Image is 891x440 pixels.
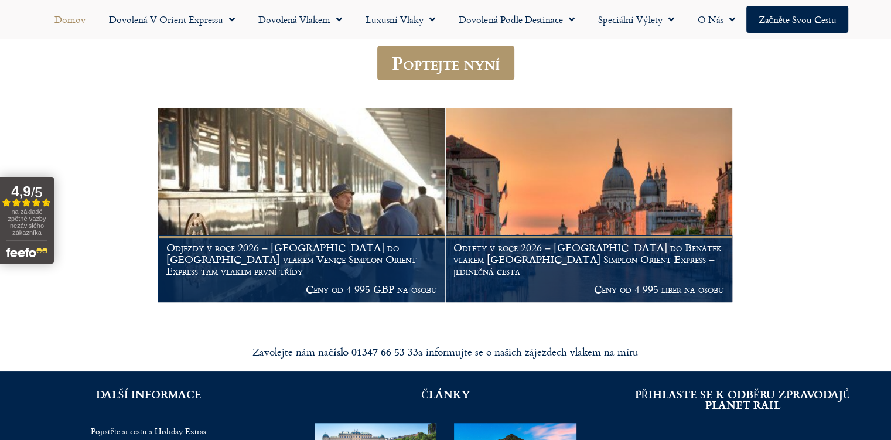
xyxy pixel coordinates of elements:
[43,6,97,33] a: Domov
[109,12,223,26] font: Dovolená v Orient Expressu
[392,50,500,76] font: Poptejte nyní
[594,281,724,297] font: Ceny od 4 995 liber na osobu
[18,423,279,439] a: Pojistěte si cestu s Holiday Extras
[6,6,885,33] nav: Menu
[634,386,850,412] font: PŘIHLASTE SE K ODBĚRU ZPRAVODAJŮ PLANET RAIL
[306,281,437,297] font: Ceny od 4 995 GBP na osobu
[758,12,836,26] font: Začněte svou cestu
[97,6,247,33] a: Dovolená v Orient Expressu
[95,386,201,402] font: DALŠÍ INFORMACE
[459,12,562,26] font: Dovolená podle destinace
[586,6,685,33] a: Speciální výlety
[697,12,723,26] font: O nás
[329,344,418,359] font: číslo 01347 66 53 33
[453,240,722,278] font: Odlety v roce 2026 – [GEOGRAPHIC_DATA] do Benátek vlakem [GEOGRAPHIC_DATA] Simplon Orient Express...
[54,12,86,26] font: Domov
[366,12,424,26] font: Luxusní vlaky
[446,108,732,303] img: Orient Express Speciální Benátky komprimovaný
[354,6,447,33] a: Luxusní vlaky
[252,344,329,360] font: Zavolejte nám na
[258,12,330,26] font: Dovolená vlakem
[685,6,746,33] a: O nás
[598,12,662,26] font: Speciální výlety
[377,46,514,80] a: Poptejte nyní
[166,240,417,278] font: Odjezdy v roce 2026 – [GEOGRAPHIC_DATA] do [GEOGRAPHIC_DATA] vlakem Venice Simplon Orient Express...
[418,344,639,360] font: a informujte se o našich zájezdech vlakem na míru
[158,108,445,303] a: Odjezdy v roce 2026 – [GEOGRAPHIC_DATA] do [GEOGRAPHIC_DATA] vlakem Venice Simplon Orient Express...
[91,425,206,437] font: Pojistěte si cestu s Holiday Extras
[421,386,469,402] font: ČLÁNKY
[446,108,733,303] a: Odlety v roce 2026 – [GEOGRAPHIC_DATA] do Benátek vlakem [GEOGRAPHIC_DATA] Simplon Orient Express...
[746,6,848,33] a: Začněte svou cestu
[247,6,354,33] a: Dovolená vlakem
